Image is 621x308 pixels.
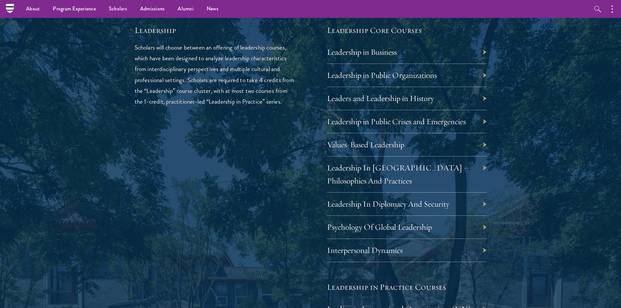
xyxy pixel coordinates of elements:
[327,282,487,293] h5: Leadership in Practice Courses
[327,222,432,232] a: Psychology Of Global Leadership
[327,163,469,186] a: Leadership In [GEOGRAPHIC_DATA] – Philosophies And Practices
[327,70,437,80] a: Leadership in Public Organizations
[327,47,397,57] a: Leadership in Business
[327,245,403,255] a: Interpersonal Dynamics
[135,42,294,107] p: Scholars will choose between an offering of leadership courses, which have been designed to analy...
[327,139,404,150] a: Values-Based Leadership
[327,25,487,36] h5: Leadership Core Courses
[327,93,434,103] a: Leaders and Leadership in History
[327,116,466,126] a: Leadership in Public Crises and Emergencies
[327,199,449,209] a: Leadership In Diplomacy And Security
[135,25,294,36] h5: Leadership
